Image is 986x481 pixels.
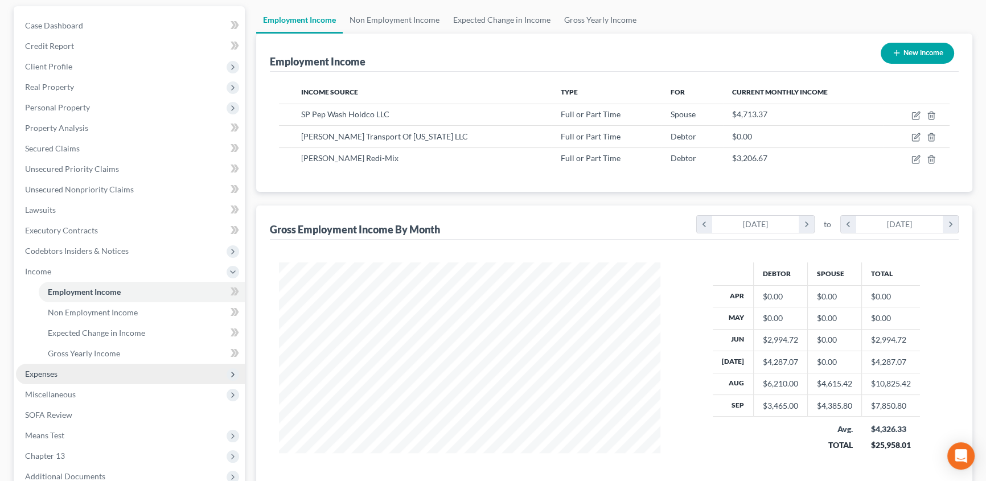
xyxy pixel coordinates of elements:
td: $2,994.72 [862,329,921,351]
span: Income [25,266,51,276]
div: $4,615.42 [817,378,852,389]
span: Chapter 13 [25,451,65,461]
th: Sep [713,395,754,417]
span: Non Employment Income [48,307,138,317]
span: Debtor [671,131,696,141]
span: Codebtors Insiders & Notices [25,246,129,256]
button: New Income [881,43,954,64]
span: Employment Income [48,287,121,297]
span: Full or Part Time [561,131,621,141]
a: Non Employment Income [343,6,446,34]
a: Employment Income [39,282,245,302]
div: [DATE] [856,216,943,233]
th: Apr [713,285,754,307]
a: Lawsuits [16,200,245,220]
a: Gross Yearly Income [557,6,643,34]
span: Expenses [25,369,57,379]
span: Property Analysis [25,123,88,133]
span: Income Source [301,88,358,96]
div: Employment Income [270,55,365,68]
div: $0.00 [817,291,852,302]
span: Additional Documents [25,471,105,481]
span: SP Pep Wash Holdco LLC [301,109,389,119]
div: $2,994.72 [763,334,798,346]
i: chevron_right [799,216,814,233]
td: $4,287.07 [862,351,921,373]
a: Unsecured Nonpriority Claims [16,179,245,200]
span: Full or Part Time [561,109,621,119]
span: [PERSON_NAME] Transport Of [US_STATE] LLC [301,131,467,141]
span: Client Profile [25,61,72,71]
a: Non Employment Income [39,302,245,323]
span: $3,206.67 [732,153,767,163]
a: Property Analysis [16,118,245,138]
span: Executory Contracts [25,225,98,235]
th: [DATE] [713,351,754,373]
td: $0.00 [862,285,921,307]
span: Lawsuits [25,205,56,215]
i: chevron_left [841,216,856,233]
div: Avg. [817,424,853,435]
i: chevron_left [697,216,712,233]
span: Debtor [671,153,696,163]
a: SOFA Review [16,405,245,425]
span: Case Dashboard [25,20,83,30]
a: Case Dashboard [16,15,245,36]
span: Spouse [671,109,696,119]
div: $0.00 [763,313,798,324]
span: Unsecured Priority Claims [25,164,119,174]
div: $0.00 [817,334,852,346]
td: $10,825.42 [862,373,921,394]
div: [DATE] [712,216,799,233]
span: Type [561,88,578,96]
span: SOFA Review [25,410,72,420]
div: TOTAL [817,439,853,451]
span: Unsecured Nonpriority Claims [25,184,134,194]
a: Employment Income [256,6,343,34]
div: $25,958.01 [871,439,911,451]
span: Full or Part Time [561,153,621,163]
a: Unsecured Priority Claims [16,159,245,179]
div: $3,465.00 [763,400,798,412]
div: $0.00 [763,291,798,302]
span: Real Property [25,82,74,92]
span: Means Test [25,430,64,440]
span: $0.00 [732,131,752,141]
span: Miscellaneous [25,389,76,399]
span: Credit Report [25,41,74,51]
a: Expected Change in Income [446,6,557,34]
span: Secured Claims [25,143,80,153]
a: Executory Contracts [16,220,245,241]
th: Aug [713,373,754,394]
td: $7,850.80 [862,395,921,417]
span: [PERSON_NAME] Redi-Mix [301,153,398,163]
span: $4,713.37 [732,109,767,119]
th: Debtor [754,262,808,285]
div: Gross Employment Income By Month [270,223,440,236]
i: chevron_right [943,216,958,233]
span: to [824,219,831,230]
span: Expected Change in Income [48,328,145,338]
div: $4,326.33 [871,424,911,435]
th: May [713,307,754,329]
div: $4,287.07 [763,356,798,368]
div: $0.00 [817,313,852,324]
div: $6,210.00 [763,378,798,389]
span: For [671,88,685,96]
div: $4,385.80 [817,400,852,412]
th: Total [862,262,921,285]
th: Jun [713,329,754,351]
th: Spouse [808,262,862,285]
span: Gross Yearly Income [48,348,120,358]
td: $0.00 [862,307,921,329]
div: Open Intercom Messenger [947,442,975,470]
div: $0.00 [817,356,852,368]
a: Expected Change in Income [39,323,245,343]
a: Secured Claims [16,138,245,159]
a: Gross Yearly Income [39,343,245,364]
span: Current Monthly Income [732,88,828,96]
a: Credit Report [16,36,245,56]
span: Personal Property [25,102,90,112]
